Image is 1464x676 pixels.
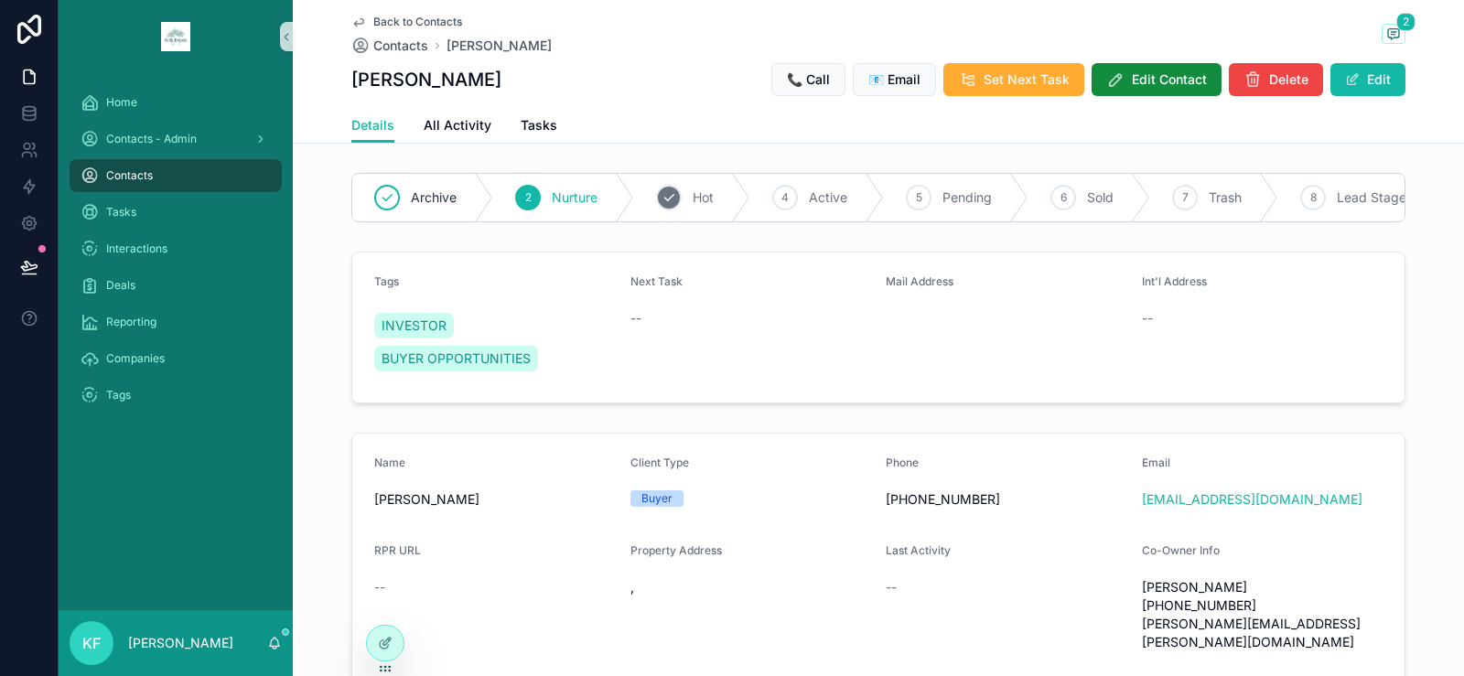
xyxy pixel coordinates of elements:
div: Buyer [641,490,673,507]
span: 2 [1396,13,1416,31]
h1: [PERSON_NAME] [351,67,501,92]
span: Mail Address [886,274,953,288]
span: KF [82,632,101,654]
a: Contacts - Admin [70,123,282,156]
span: 2 [525,190,532,205]
a: Interactions [70,232,282,265]
span: Next Task [630,274,683,288]
button: Delete [1229,63,1323,96]
span: Details [351,116,394,134]
span: Set Next Task [984,70,1070,89]
span: [PHONE_NUMBER] [886,490,1127,509]
span: Co-Owner Info [1142,543,1220,557]
span: -- [1142,309,1153,327]
a: Home [70,86,282,119]
a: [EMAIL_ADDRESS][DOMAIN_NAME] [1142,490,1362,509]
span: 📞 Call [787,70,830,89]
span: Last Activity [886,543,951,557]
span: Companies [106,351,165,366]
a: Tasks [521,109,557,145]
span: BUYER OPPORTUNITIES [382,349,531,368]
span: RPR URL [374,543,421,557]
span: Trash [1209,188,1242,207]
span: , [630,578,872,596]
span: Edit Contact [1132,70,1207,89]
span: Tasks [521,116,557,134]
span: Active [809,188,847,207]
a: Contacts [351,37,428,55]
button: 2 [1382,24,1405,47]
span: 6 [1060,190,1067,205]
a: Back to Contacts [351,15,462,29]
span: Contacts - Admin [106,132,197,146]
a: All Activity [424,109,491,145]
span: -- [374,578,385,596]
span: -- [886,578,897,596]
span: INVESTOR [382,317,447,335]
span: [PERSON_NAME] [PHONE_NUMBER] [PERSON_NAME][EMAIL_ADDRESS][PERSON_NAME][DOMAIN_NAME] [1142,578,1383,651]
button: Set Next Task [943,63,1084,96]
span: Back to Contacts [373,15,462,29]
span: Property Address [630,543,722,557]
a: Deals [70,269,282,302]
span: Pending [942,188,992,207]
a: Companies [70,342,282,375]
span: Email [1142,456,1170,469]
span: [PERSON_NAME] [374,490,616,509]
span: Reporting [106,315,156,329]
span: Tags [374,274,399,288]
span: Int'l Address [1142,274,1207,288]
a: Tags [70,379,282,412]
button: Edit Contact [1092,63,1222,96]
button: 📞 Call [771,63,845,96]
span: Name [374,456,405,469]
span: Contacts [373,37,428,55]
span: Tags [106,388,131,402]
button: Edit [1330,63,1405,96]
span: Tasks [106,205,136,220]
a: Contacts [70,159,282,192]
span: -- [630,309,641,327]
button: 📧 Email [853,63,936,96]
p: [PERSON_NAME] [128,634,233,652]
span: 7 [1182,190,1189,205]
div: scrollable content [59,73,293,435]
span: Lead Stage [1337,188,1406,207]
span: Deals [106,278,135,293]
a: [PERSON_NAME] [447,37,552,55]
a: BUYER OPPORTUNITIES [374,346,538,371]
span: Hot [693,188,714,207]
a: Reporting [70,306,282,338]
a: INVESTOR [374,313,454,338]
a: Tasks [70,196,282,229]
span: All Activity [424,116,491,134]
span: 5 [916,190,922,205]
span: Home [106,95,137,110]
span: Phone [886,456,919,469]
span: 📧 Email [868,70,920,89]
span: Contacts [106,168,153,183]
span: Delete [1269,70,1308,89]
span: Client Type [630,456,689,469]
span: Interactions [106,241,167,256]
a: Details [351,109,394,144]
span: Sold [1087,188,1114,207]
span: 8 [1310,190,1317,205]
span: Archive [411,188,457,207]
span: Nurture [552,188,597,207]
img: App logo [161,22,190,51]
span: 4 [781,190,789,205]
